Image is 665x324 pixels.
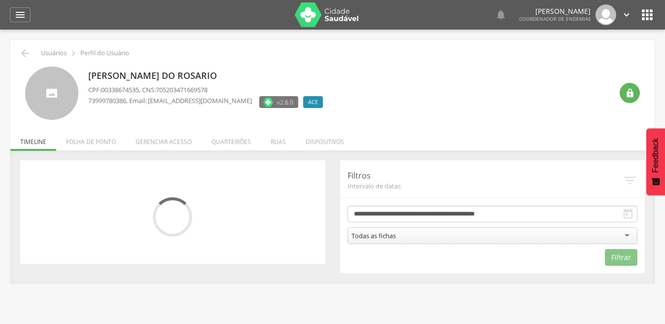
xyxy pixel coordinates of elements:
[621,4,632,25] a: 
[10,7,31,22] a: 
[41,49,67,57] p: Usuários
[519,15,591,22] span: Coordenador de Endemias
[156,85,208,94] span: 705203471669578
[68,48,79,59] i: 
[308,98,318,106] span: ACE
[651,138,660,173] span: Feedback
[351,231,396,240] div: Todas as fichas
[88,85,328,95] p: CPF: , CNS:
[101,85,139,94] span: 00338674535
[14,9,26,21] i: 
[495,9,507,21] i: 
[348,181,623,190] span: Intervalo de datas
[348,170,623,181] p: Filtros
[519,8,591,15] p: [PERSON_NAME]
[126,128,202,151] li: Gerenciar acesso
[19,47,31,59] i: Voltar
[88,96,126,105] span: 73999780386
[621,9,632,20] i: 
[625,88,635,98] i: 
[88,96,252,106] p: , Email: [EMAIL_ADDRESS][DOMAIN_NAME]
[56,128,126,151] li: Folha de ponto
[622,208,634,220] i: 
[623,173,637,188] i: 
[639,7,655,23] i: 
[261,128,296,151] li: Ruas
[646,128,665,195] button: Feedback - Mostrar pesquisa
[80,49,129,57] p: Perfil do Usuário
[202,128,261,151] li: Quarteirões
[88,70,328,82] p: [PERSON_NAME] do Rosario
[605,249,637,266] button: Filtrar
[296,128,354,151] li: Dispositivos
[259,96,298,108] label: Versão do aplicativo
[495,4,507,25] a: 
[620,83,640,103] div: Resetar senha
[277,97,293,107] span: v2.6.0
